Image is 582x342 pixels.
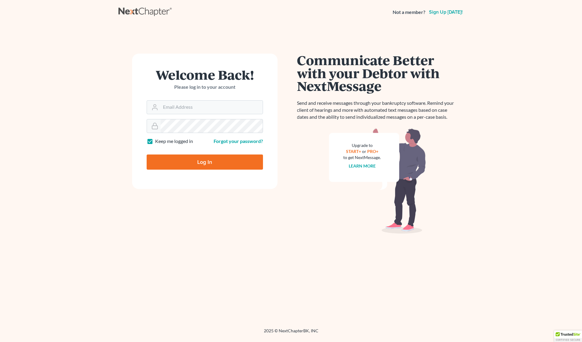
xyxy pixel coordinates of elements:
[147,154,263,170] input: Log In
[362,149,366,154] span: or
[346,149,361,154] a: START+
[344,142,381,148] div: Upgrade to
[147,84,263,91] p: Please log in to your account
[214,138,263,144] a: Forgot your password?
[329,128,426,234] img: nextmessage_bg-59042aed3d76b12b5cd301f8e5b87938c9018125f34e5fa2b7a6b67550977c72.svg
[349,163,376,168] a: Learn more
[554,330,582,342] div: TrustedSite Certified
[155,138,193,145] label: Keep me logged in
[297,100,458,121] p: Send and receive messages through your bankruptcy software. Remind your client of hearings and mo...
[118,328,464,339] div: 2025 © NextChapterBK, INC
[161,101,263,114] input: Email Address
[367,149,378,154] a: PRO+
[344,154,381,161] div: to get NextMessage.
[428,10,464,15] a: Sign up [DATE]!
[297,54,458,92] h1: Communicate Better with your Debtor with NextMessage
[393,9,425,16] strong: Not a member?
[147,68,263,81] h1: Welcome Back!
